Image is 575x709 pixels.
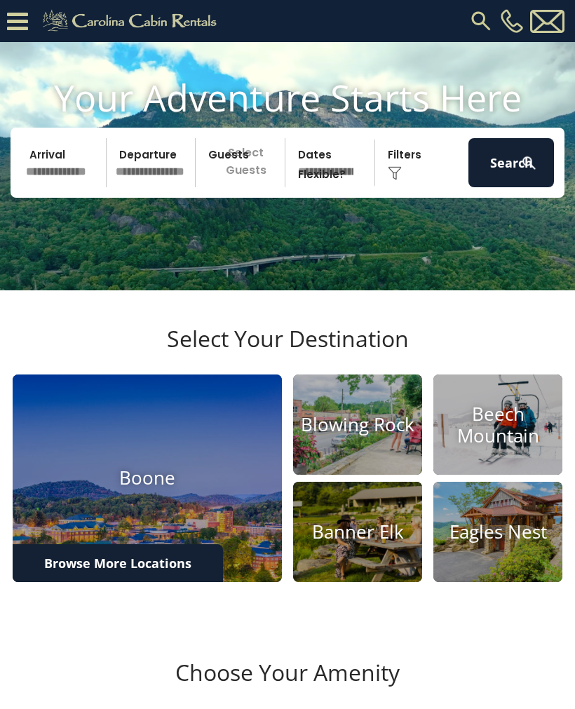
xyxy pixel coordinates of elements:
[13,374,282,582] a: Boone
[520,154,538,172] img: search-regular-white.png
[293,414,422,435] h4: Blowing Rock
[388,166,402,180] img: filter--v1.png
[497,9,527,33] a: [PHONE_NUMBER]
[433,403,562,447] h4: Beech Mountain
[468,8,494,34] img: search-regular.svg
[13,468,282,489] h4: Boone
[11,325,564,374] h3: Select Your Destination
[11,659,564,708] h3: Choose Your Amenity
[468,138,554,187] button: Search
[433,482,562,582] a: Eagles Nest
[433,521,562,543] h4: Eagles Nest
[11,76,564,119] h1: Your Adventure Starts Here
[293,482,422,582] a: Banner Elk
[35,7,229,35] img: Khaki-logo.png
[293,521,422,543] h4: Banner Elk
[293,374,422,475] a: Blowing Rock
[13,544,223,582] a: Browse More Locations
[200,138,285,187] p: Select Guests
[433,374,562,475] a: Beech Mountain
